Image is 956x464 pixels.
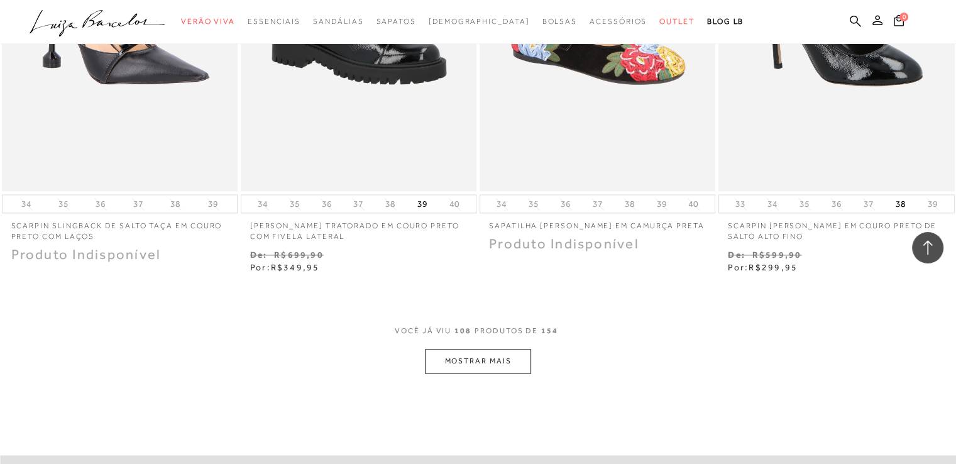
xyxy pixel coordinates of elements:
button: 38 [382,198,399,210]
span: Verão Viva [181,17,235,26]
span: Por: [728,262,798,272]
span: Produto Indisponível [489,236,639,251]
button: 35 [55,198,72,210]
button: 39 [924,198,942,210]
span: Sandálias [313,17,363,26]
button: MOSTRAR MAIS [425,349,530,373]
button: 39 [414,195,431,213]
button: 39 [204,198,222,210]
a: noSubCategoriesText [429,10,530,33]
button: 37 [349,198,367,210]
button: 34 [254,198,272,210]
button: 35 [286,198,304,210]
button: 34 [764,198,781,210]
a: SAPATILHA [PERSON_NAME] EM CAMURÇA PRETA [480,213,715,231]
button: 38 [621,198,639,210]
span: Essenciais [248,17,300,26]
button: 36 [828,198,845,210]
button: 37 [129,198,147,210]
small: R$699,90 [274,250,324,260]
button: 36 [92,198,109,210]
span: 0 [899,13,908,21]
button: 37 [860,198,877,210]
span: Outlet [659,17,695,26]
a: [PERSON_NAME] TRATORADO EM COURO PRETO COM FIVELA LATERAL [241,213,476,242]
button: 35 [525,198,542,210]
button: 40 [684,198,702,210]
a: categoryNavScreenReaderText [542,10,577,33]
button: 39 [652,198,670,210]
button: 34 [18,198,35,210]
a: SCARPIN SLINGBACK DE SALTO TAÇA EM COURO PRETO COM LAÇOS [2,213,238,242]
button: 38 [892,195,909,213]
a: SCARPIN [PERSON_NAME] EM COURO PRETO DE SALTO ALTO FINO [718,213,954,242]
span: Por: [250,262,320,272]
small: De: [250,250,268,260]
span: 154 [541,326,558,349]
button: 34 [493,198,510,210]
span: R$299,95 [749,262,798,272]
span: Produto Indisponível [11,246,162,262]
span: Sapatos [376,17,415,26]
button: 33 [732,198,749,210]
span: VOCê JÁ VIU [395,326,451,336]
small: De: [728,250,745,260]
span: 108 [454,326,471,349]
small: R$599,90 [752,250,801,260]
button: 40 [446,198,463,210]
button: 38 [167,198,184,210]
a: categoryNavScreenReaderText [313,10,363,33]
a: categoryNavScreenReaderText [181,10,235,33]
span: Bolsas [542,17,577,26]
a: categoryNavScreenReaderText [590,10,647,33]
button: 36 [557,198,574,210]
a: categoryNavScreenReaderText [659,10,695,33]
a: BLOG LB [707,10,744,33]
span: [DEMOGRAPHIC_DATA] [429,17,530,26]
span: Acessórios [590,17,647,26]
button: 35 [796,198,813,210]
a: categoryNavScreenReaderText [248,10,300,33]
span: BLOG LB [707,17,744,26]
a: categoryNavScreenReaderText [376,10,415,33]
span: R$349,95 [271,262,320,272]
button: 0 [890,14,908,31]
button: 36 [317,198,335,210]
button: 37 [589,198,607,210]
span: PRODUTOS DE [475,326,538,336]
